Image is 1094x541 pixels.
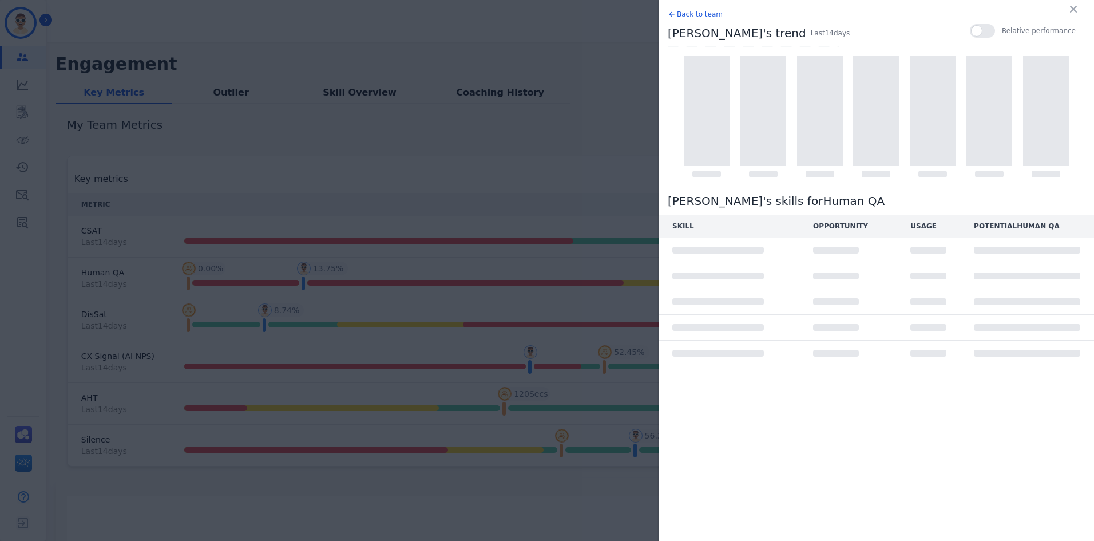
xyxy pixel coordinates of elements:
[677,9,723,19] p: Back to team
[974,222,1060,231] div: POTENTIAL Human QA
[1002,26,1076,35] span: Relative performance
[811,28,850,38] p: Last 14 day s
[668,193,1094,209] p: [PERSON_NAME] 's skills for Human QA
[813,222,868,231] div: OPPORTUNITY
[668,25,806,41] p: [PERSON_NAME] 's trend
[910,222,937,231] div: USAGE
[672,222,694,231] div: SKILL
